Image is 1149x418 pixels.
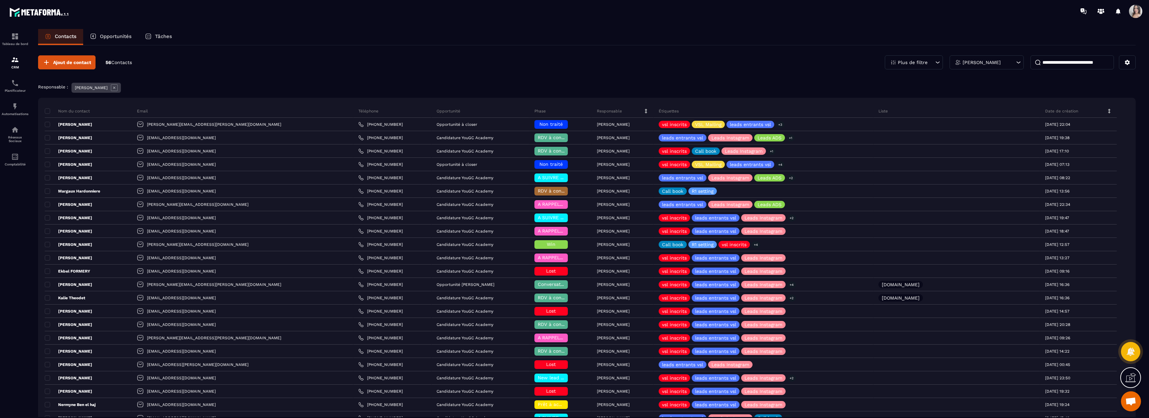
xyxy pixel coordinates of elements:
[662,349,687,354] p: vsl inscrits
[437,269,493,274] p: Candidature YouGC Academy
[11,56,19,64] img: formation
[538,188,594,193] span: RDV à conf. A RAPPELER
[695,149,716,153] p: Call book
[358,309,403,314] a: [PHONE_NUMBER]
[711,362,749,367] p: Leads Instagram
[597,296,630,300] p: [PERSON_NAME]
[1045,202,1070,207] p: [DATE] 22:34
[662,336,687,340] p: vsl inscrits
[358,349,403,354] a: [PHONE_NUMBER]
[695,402,736,407] p: leads entrants vsl
[546,362,556,367] span: Lost
[662,189,683,193] p: Call book
[111,60,132,65] span: Contacts
[358,335,403,341] a: [PHONE_NUMBER]
[2,162,28,166] p: Comptabilité
[758,202,782,207] p: Leads ADS
[45,215,92,221] p: [PERSON_NAME]
[597,269,630,274] p: [PERSON_NAME]
[662,122,687,127] p: vsl inscrits
[695,122,721,127] p: VSL Mailing
[597,189,630,193] p: [PERSON_NAME]
[538,148,581,153] span: RDV à confimer ❓
[358,242,403,247] a: [PHONE_NUMBER]
[878,108,888,114] p: Liste
[437,322,493,327] p: Candidature YouGC Academy
[437,175,493,180] p: Candidature YouGC Academy
[695,216,736,220] p: leads entrants vsl
[11,32,19,40] img: formation
[730,122,771,127] p: leads entrants vsl
[662,256,687,260] p: vsl inscrits
[730,162,771,167] p: leads entrants vsl
[745,282,782,287] p: Leads Instagram
[758,135,782,140] p: Leads ADS
[45,242,92,247] p: [PERSON_NAME]
[662,282,687,287] p: vsl inscrits
[1045,336,1070,340] p: [DATE] 09:26
[776,121,785,128] p: +3
[538,282,590,287] span: Conversation en cours
[725,149,763,153] p: Leads Instagram
[2,112,28,116] p: Automatisations
[11,153,19,161] img: accountant
[2,135,28,143] p: Réseaux Sociaux
[695,376,736,380] p: leads entrants vsl
[358,108,378,114] p: Téléphone
[597,402,630,407] p: [PERSON_NAME]
[2,65,28,69] p: CRM
[662,322,687,327] p: vsl inscrits
[1045,216,1069,220] p: [DATE] 19:47
[358,175,403,180] a: [PHONE_NUMBER]
[45,122,92,127] p: [PERSON_NAME]
[1045,376,1070,380] p: [DATE] 23:50
[1045,256,1070,260] p: [DATE] 13:27
[437,108,460,114] p: Opportunité
[597,282,630,287] p: [PERSON_NAME]
[437,122,477,127] p: Opportunité à closer
[538,228,613,234] span: A RAPPELER/GHOST/NO SHOW✖️
[2,121,28,148] a: social-networksocial-networkRéseaux Sociaux
[745,322,782,327] p: Leads Instagram
[155,33,172,39] p: Tâches
[597,376,630,380] p: [PERSON_NAME]
[745,269,782,274] p: Leads Instagram
[768,148,776,155] p: +1
[45,389,92,394] p: [PERSON_NAME]
[538,375,596,380] span: New lead à RAPPELER 📞
[137,108,148,114] p: Email
[539,121,563,127] span: Non traité
[2,89,28,92] p: Planificateur
[692,242,713,247] p: R1 setting
[1045,362,1070,367] p: [DATE] 00:45
[538,215,566,220] span: A SUIVRE ⏳
[1045,309,1070,314] p: [DATE] 14:57
[437,282,494,287] p: Opportunité [PERSON_NAME]
[662,242,683,247] p: Call book
[45,175,92,180] p: [PERSON_NAME]
[597,336,630,340] p: [PERSON_NAME]
[45,322,92,327] p: [PERSON_NAME]
[745,229,782,234] p: Leads Instagram
[358,269,403,274] a: [PHONE_NUMBER]
[695,389,736,394] p: leads entrants vsl
[45,135,92,140] p: [PERSON_NAME]
[597,389,630,394] p: [PERSON_NAME]
[11,102,19,110] img: automations
[1045,122,1070,127] p: [DATE] 22:04
[358,295,403,301] a: [PHONE_NUMBER]
[437,229,493,234] p: Candidature YouGC Academy
[597,175,630,180] p: [PERSON_NAME]
[745,402,782,407] p: Leads Instagram
[437,202,493,207] p: Candidature YouGC Academy
[437,362,493,367] p: Candidature YouGC Academy
[38,29,83,45] a: Contacts
[695,256,736,260] p: leads entrants vsl
[358,162,403,167] a: [PHONE_NUMBER]
[538,348,581,354] span: RDV à confimer ❓
[758,175,782,180] p: Leads ADS
[1121,391,1141,411] a: Ouvrir le chat
[882,296,920,300] p: [DOMAIN_NAME]
[695,162,721,167] p: VSL Mailing
[358,362,403,367] a: [PHONE_NUMBER]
